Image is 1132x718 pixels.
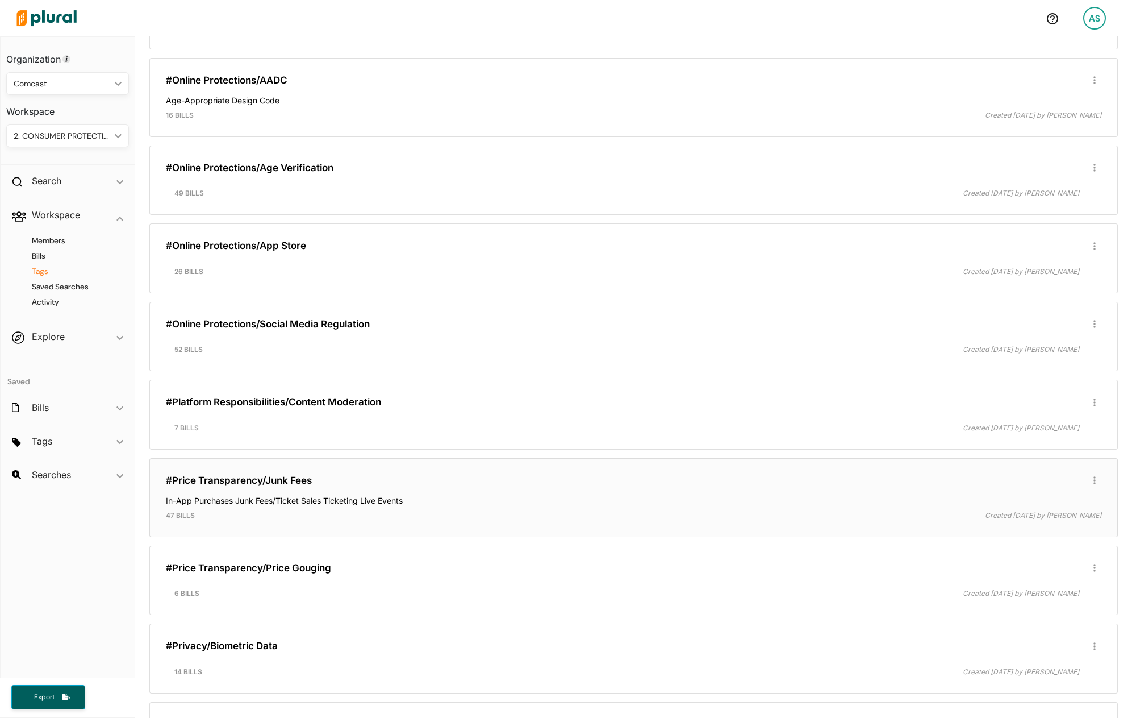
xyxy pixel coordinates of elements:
div: 14 bills [166,667,627,677]
div: 2. CONSUMER PROTECTION [14,130,110,142]
div: Tooltip anchor [61,54,72,64]
h4: In-App Purchases Junk Fees/Ticket Sales Ticketing Live Events [166,491,1101,506]
div: Created [DATE] by [PERSON_NAME] [627,188,1088,198]
a: Tags [18,266,123,277]
a: Activity [18,297,123,308]
h2: Tags [32,435,52,447]
h3: Organization [6,43,129,68]
div: Created [DATE] by [PERSON_NAME] [627,667,1088,677]
button: Export [11,685,85,709]
a: #Platform Responsibilities/Content Moderation [166,396,381,408]
h2: Bills [32,401,49,414]
a: #Price Transparency/Price Gouging [166,562,331,574]
div: 7 bills [166,423,627,433]
a: Members [18,235,123,246]
div: 47 bills [157,511,634,521]
span: Export [26,692,62,702]
div: Created [DATE] by [PERSON_NAME] [627,267,1088,277]
h4: Saved [1,362,135,390]
h4: Age-Appropriate Design Code [166,90,1101,106]
h2: Search [32,175,61,187]
div: Created [DATE] by [PERSON_NAME] [627,345,1088,355]
a: Bills [18,251,123,262]
div: Created [DATE] by [PERSON_NAME] [627,588,1088,599]
h2: Searches [32,468,71,481]
h3: Workspace [6,95,129,120]
h2: Explore [32,330,65,343]
a: #Online Protections/App Store [166,240,306,251]
div: Created [DATE] by [PERSON_NAME] [627,423,1088,433]
div: 49 bills [166,188,627,198]
div: Created [DATE] by [PERSON_NAME] [634,511,1110,521]
div: 52 bills [166,345,627,355]
div: 26 bills [166,267,627,277]
div: 16 bills [157,110,634,121]
a: #Online Protections/Age Verification [166,162,333,173]
div: Comcast [14,78,110,90]
a: Saved Searches [18,281,123,292]
a: #Privacy/Biometric Data [166,640,278,651]
a: #Online Protections/Social Media Regulation [166,318,370,330]
div: 6 bills [166,588,627,599]
a: #Price Transparency/Junk Fees [166,475,312,486]
div: Created [DATE] by [PERSON_NAME] [634,110,1110,121]
a: #Online Protections/AADC [166,74,287,86]
h2: Workspace [32,209,80,221]
iframe: Intercom live chat [1093,679,1121,707]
